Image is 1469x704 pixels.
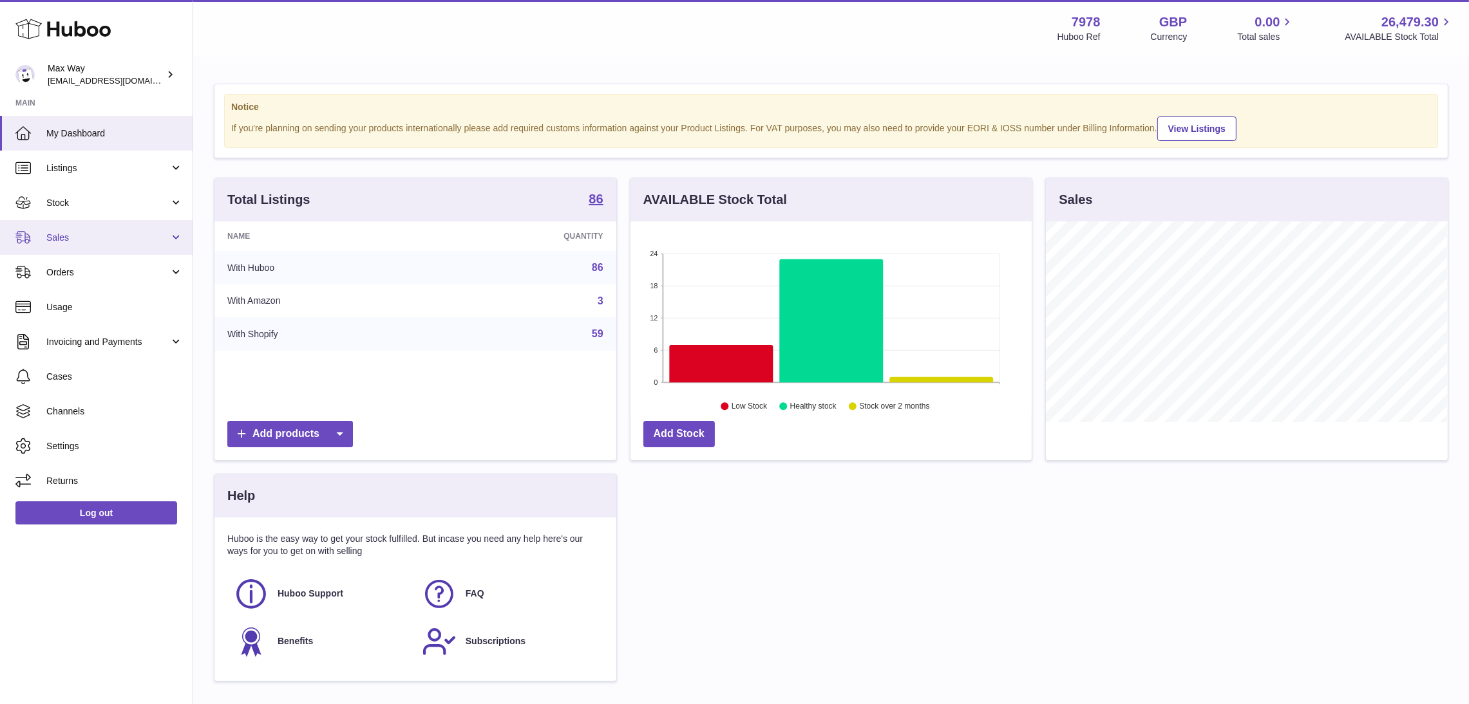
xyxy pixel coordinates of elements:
[46,371,183,383] span: Cases
[589,192,603,205] strong: 86
[227,421,353,447] a: Add products
[15,501,177,524] a: Log out
[1059,191,1092,208] h3: Sales
[650,250,658,257] text: 24
[650,314,658,322] text: 12
[1159,14,1187,31] strong: GBP
[46,405,183,418] span: Channels
[592,328,603,339] a: 59
[1237,31,1294,43] span: Total sales
[466,635,526,647] span: Subscriptions
[231,101,1431,113] strong: Notice
[422,624,597,659] a: Subscriptions
[434,221,616,251] th: Quantity
[1072,14,1101,31] strong: 7978
[46,301,183,313] span: Usage
[227,487,255,505] h3: Help
[278,635,313,647] span: Benefits
[1057,31,1101,43] div: Huboo Ref
[214,284,434,318] td: With Amazon
[231,115,1431,141] div: If you're planning on sending your products internationally please add required customs informati...
[46,440,183,452] span: Settings
[46,475,183,487] span: Returns
[234,577,409,611] a: Huboo Support
[422,577,597,611] a: FAQ
[654,378,658,386] text: 0
[1237,14,1294,43] a: 0.00 Total sales
[46,232,169,244] span: Sales
[1157,116,1237,141] a: View Listings
[1381,14,1439,31] span: 26,479.30
[227,533,603,557] p: Huboo is the easy way to get your stock fulfilled. But incase you need any help here's our ways f...
[227,191,310,208] h3: Total Listings
[589,192,603,208] a: 86
[46,336,169,348] span: Invoicing and Payments
[48,62,164,87] div: Max Way
[46,127,183,140] span: My Dashboard
[278,588,343,600] span: Huboo Support
[1151,31,1188,43] div: Currency
[1255,14,1280,31] span: 0.00
[48,75,189,86] span: [EMAIL_ADDRESS][DOMAIN_NAME]
[214,251,434,284] td: With Huboo
[214,221,434,251] th: Name
[234,624,409,659] a: Benefits
[214,317,434,351] td: With Shopify
[46,266,169,279] span: Orders
[46,162,169,174] span: Listings
[592,262,603,273] a: 86
[790,402,837,411] text: Healthy stock
[598,295,603,306] a: 3
[732,402,768,411] text: Low Stock
[643,191,787,208] h3: AVAILABLE Stock Total
[650,282,658,290] text: 18
[654,346,658,354] text: 6
[859,402,929,411] text: Stock over 2 months
[15,65,35,84] img: Max@LongevityBox.co.uk
[1345,14,1454,43] a: 26,479.30 AVAILABLE Stock Total
[643,421,715,447] a: Add Stock
[1345,31,1454,43] span: AVAILABLE Stock Total
[466,588,484,600] span: FAQ
[46,197,169,209] span: Stock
